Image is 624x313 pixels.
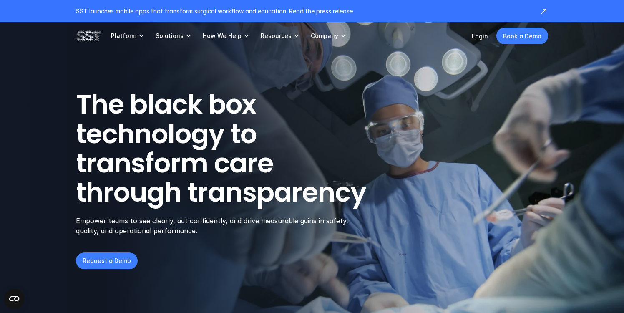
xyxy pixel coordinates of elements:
p: SST launches mobile apps that transform surgical workflow and education. Read the press release. [76,7,531,15]
p: Request a Demo [83,256,131,265]
p: Company [311,32,338,40]
img: SST logo [76,29,101,43]
a: Platform [111,22,146,50]
p: Solutions [156,32,184,40]
p: Book a Demo [503,32,541,40]
a: Login [472,33,488,40]
button: Open CMP widget [4,289,24,309]
p: Platform [111,32,136,40]
a: Request a Demo [76,252,138,269]
p: How We Help [203,32,242,40]
a: Book a Demo [496,28,548,44]
p: Resources [261,32,292,40]
h1: The black box technology to transform care through transparency [76,90,406,207]
p: Empower teams to see clearly, act confidently, and drive measurable gains in safety, quality, and... [76,216,359,236]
